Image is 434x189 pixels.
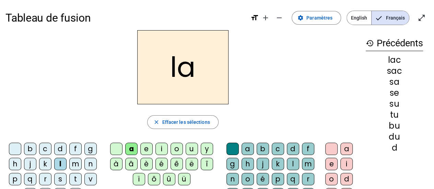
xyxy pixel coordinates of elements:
[54,173,67,185] div: s
[302,143,314,155] div: f
[287,143,299,155] div: d
[201,143,213,155] div: y
[366,144,423,152] div: d
[287,158,299,170] div: l
[366,111,423,119] div: tu
[171,143,183,155] div: o
[366,100,423,108] div: su
[54,158,67,170] div: l
[272,143,284,155] div: c
[292,11,341,25] button: Paramètres
[9,173,21,185] div: p
[366,56,423,64] div: lac
[69,143,82,155] div: f
[366,133,423,141] div: du
[340,158,353,170] div: i
[347,11,371,25] span: English
[140,158,153,170] div: è
[340,143,353,155] div: a
[242,143,254,155] div: a
[84,158,97,170] div: n
[242,173,254,185] div: o
[275,14,283,22] mat-icon: remove
[366,89,423,97] div: se
[297,15,304,21] mat-icon: settings
[84,143,97,155] div: g
[302,158,314,170] div: m
[226,173,239,185] div: n
[162,118,210,126] span: Effacer les sélections
[137,30,228,104] h2: la
[302,173,314,185] div: r
[366,39,374,47] mat-icon: history
[201,158,213,170] div: î
[153,119,159,125] mat-icon: close
[366,78,423,86] div: sa
[261,14,270,22] mat-icon: add
[171,158,183,170] div: ê
[147,115,218,129] button: Effacer les sélections
[39,143,51,155] div: c
[39,158,51,170] div: k
[9,158,21,170] div: h
[140,143,153,155] div: e
[372,11,409,25] span: Français
[325,158,338,170] div: e
[155,158,168,170] div: é
[186,143,198,155] div: u
[325,173,338,185] div: o
[242,158,254,170] div: h
[155,143,168,155] div: i
[257,143,269,155] div: b
[125,143,138,155] div: a
[24,143,36,155] div: b
[24,158,36,170] div: j
[39,173,51,185] div: r
[306,14,332,22] span: Paramètres
[259,11,272,25] button: Augmenter la taille de la police
[257,173,269,185] div: é
[272,11,286,25] button: Diminuer la taille de la police
[148,173,160,185] div: ô
[24,173,36,185] div: q
[54,143,67,155] div: d
[340,173,353,185] div: d
[5,7,245,29] h1: Tableau de fusion
[133,173,145,185] div: ï
[347,11,409,25] mat-button-toggle-group: Language selection
[125,158,138,170] div: â
[226,158,239,170] div: g
[257,158,269,170] div: j
[272,158,284,170] div: k
[415,11,429,25] button: Entrer en plein écran
[186,158,198,170] div: ë
[69,173,82,185] div: t
[69,158,82,170] div: m
[366,67,423,75] div: sac
[418,14,426,22] mat-icon: open_in_full
[110,158,122,170] div: à
[272,173,284,185] div: p
[163,173,175,185] div: û
[84,173,97,185] div: v
[287,173,299,185] div: q
[250,14,259,22] mat-icon: format_size
[178,173,190,185] div: ü
[366,122,423,130] div: bu
[366,36,423,51] h3: Précédents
